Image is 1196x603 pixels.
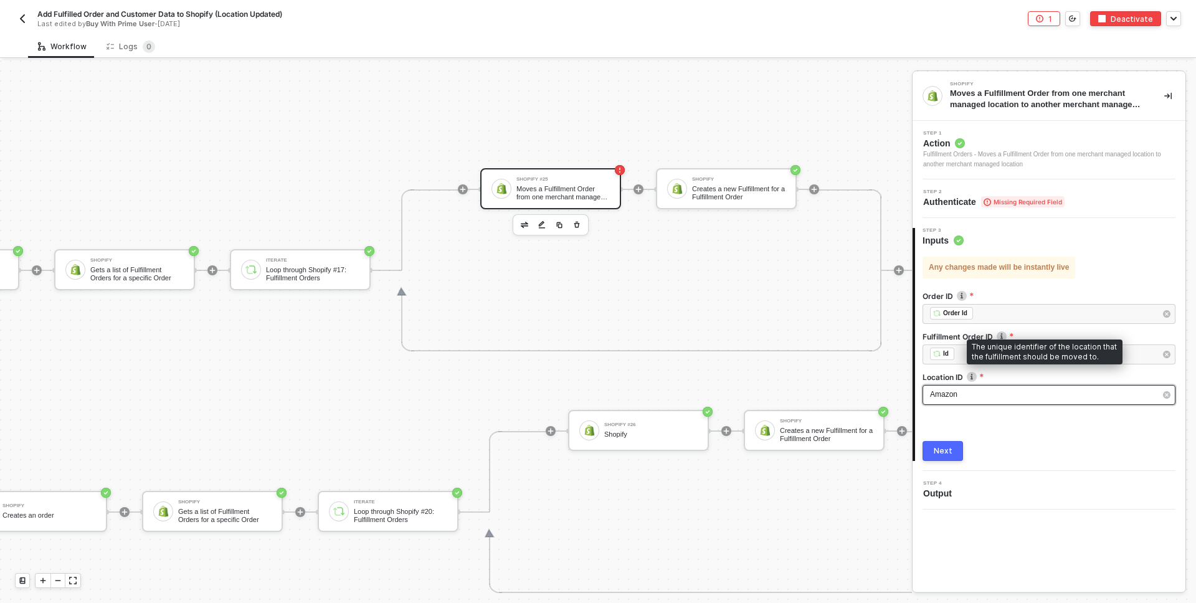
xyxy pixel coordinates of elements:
div: Logs [107,40,155,53]
span: Step 1 [923,131,1175,136]
label: Fulfillment Order ID [923,331,1175,342]
img: icon [672,183,683,194]
span: Action [923,137,1175,150]
div: Fulfillment Orders - Moves a Fulfillment Order from one merchant managed location to another merc... [923,150,1175,169]
span: icon-play [547,427,554,435]
sup: 0 [143,40,155,53]
img: icon [496,183,507,194]
span: icon-play [723,427,730,435]
div: Loop through Shopify #17: Fulfillment Orders [266,266,359,282]
img: icon [333,506,344,517]
span: icon-play [297,508,304,516]
div: Moves a Fulfillment Order from one merchant managed location to another merchant managed location [950,88,1144,110]
div: Shopify [950,82,1137,87]
div: Shopify [2,503,96,508]
img: icon [759,425,771,436]
span: icon-success-page [703,407,713,417]
div: Moves a Fulfillment Order from one merchant managed location to another merchant managed location [516,185,610,201]
span: icon-play [635,186,642,193]
img: icon [158,506,169,517]
div: Creates a new Fulfillment for a Fulfillment Order [692,185,785,201]
span: icon-play [39,577,47,584]
span: icon-play [121,508,128,516]
span: icon-success-page [13,246,23,256]
span: Missing Required Field [981,196,1065,207]
img: icon-info [997,331,1007,341]
label: Location ID [923,372,1175,382]
img: edit-cred [521,222,528,228]
span: icon-play [898,427,906,435]
img: edit-cred [538,221,546,229]
div: Order Id [943,308,967,319]
div: Loop through Shopify #20: Fulfillment Orders [354,508,447,523]
div: 1 [1048,14,1052,24]
div: Iterate [266,258,359,263]
button: back [15,11,30,26]
div: Shopify #26 [604,422,698,427]
div: Iterate [354,500,447,505]
img: fieldIcon [933,350,941,358]
div: Creates an order [2,511,96,520]
img: icon [584,425,595,436]
span: Inputs [923,234,964,247]
span: Authenticate [923,196,1065,208]
div: Gets a list of Fulfillment Orders for a specific Order [178,508,272,523]
img: deactivate [1098,15,1106,22]
span: Amazon [930,390,957,399]
span: icon-expand [69,577,77,584]
span: icon-error-page [1036,15,1043,22]
img: icon [70,264,81,275]
button: edit-cred [517,217,532,232]
div: Shopify [692,177,785,182]
button: Next [923,441,963,461]
div: Deactivate [1111,14,1153,24]
div: Gets a list of Fulfillment Orders for a specific Order [90,266,184,282]
div: Step 2Authenticate Missing Required Field [913,189,1185,208]
span: icon-success-page [452,488,462,498]
span: icon-error-page [615,165,625,175]
button: deactivateDeactivate [1090,11,1161,26]
img: copy-block [556,221,563,229]
span: icon-play [33,267,40,274]
span: Step 2 [923,189,1065,194]
img: integration-icon [927,90,938,102]
div: The unique identifier of the location that the fulfillment should be moved to. [967,339,1122,364]
div: Shopify [780,419,873,424]
label: Order ID [923,291,1175,301]
span: Step 3 [923,228,964,233]
div: Creates a new Fulfillment for a Fulfillment Order [780,427,873,442]
div: Shopify #25 [516,177,610,182]
div: Shopify [90,258,184,263]
div: Shopify [604,430,698,439]
div: Workflow [38,42,87,52]
img: icon-info [957,291,967,301]
span: icon-success-page [790,165,800,175]
span: Step 4 [923,481,957,486]
span: icon-success-page [101,488,111,498]
span: icon-play [895,267,903,274]
span: icon-play [459,186,467,193]
img: icon-info [967,372,977,382]
div: Shopify [178,500,272,505]
span: icon-versioning [1069,15,1076,22]
span: icon-minus [54,577,62,584]
div: Next [934,446,952,456]
div: Last edited by - [DATE] [37,19,569,29]
span: icon-success-page [277,488,287,498]
span: Output [923,487,957,500]
span: icon-play [209,267,216,274]
span: icon-collapse-right [1164,92,1172,100]
span: Buy With Prime User [86,19,154,28]
div: Any changes made will be instantly live [923,257,1075,278]
div: Step 3Inputs Any changes made will be instantly liveOrder IDicon-infofieldIconOrder IdFulfillment... [913,228,1185,461]
div: Id [943,348,949,359]
button: edit-cred [534,217,549,232]
img: fieldIcon [933,310,941,317]
span: icon-success-page [364,246,374,256]
button: 1 [1028,11,1060,26]
div: Step 1Action Fulfillment Orders - Moves a Fulfillment Order from one merchant managed location to... [913,131,1185,169]
span: Add Fulfilled Order and Customer Data to Shopify (Location Updated) [37,9,282,19]
span: icon-success-page [189,246,199,256]
img: icon [245,264,257,275]
span: icon-play [810,186,818,193]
